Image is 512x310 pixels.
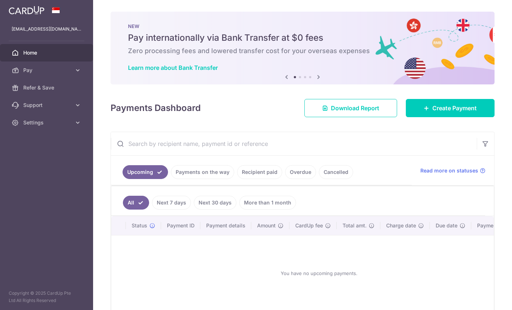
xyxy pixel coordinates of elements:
a: All [123,196,149,210]
a: Upcoming [123,165,168,179]
span: Charge date [386,222,416,229]
a: Payments on the way [171,165,234,179]
span: Amount [257,222,276,229]
span: Home [23,49,71,56]
h6: Zero processing fees and lowered transfer cost for your overseas expenses [128,47,477,55]
th: Payment ID [161,216,200,235]
img: CardUp [9,6,44,15]
a: Next 30 days [194,196,236,210]
a: Overdue [285,165,316,179]
span: Pay [23,67,71,74]
span: Read more on statuses [420,167,478,174]
span: Status [132,222,147,229]
h4: Payments Dashboard [111,102,201,115]
a: Next 7 days [152,196,191,210]
p: [EMAIL_ADDRESS][DOMAIN_NAME] [12,25,81,33]
a: Download Report [304,99,397,117]
input: Search by recipient name, payment id or reference [111,132,477,155]
span: Due date [436,222,457,229]
span: Create Payment [432,104,477,112]
p: NEW [128,23,477,29]
span: CardUp fee [295,222,323,229]
span: Download Report [331,104,379,112]
th: Payment details [200,216,251,235]
a: Create Payment [406,99,495,117]
a: Cancelled [319,165,353,179]
a: Read more on statuses [420,167,485,174]
h5: Pay internationally via Bank Transfer at $0 fees [128,32,477,44]
img: Bank transfer banner [111,12,495,84]
span: Settings [23,119,71,126]
span: Total amt. [343,222,367,229]
span: Refer & Save [23,84,71,91]
a: Learn more about Bank Transfer [128,64,218,71]
a: Recipient paid [237,165,282,179]
a: More than 1 month [239,196,296,210]
span: Support [23,102,71,109]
